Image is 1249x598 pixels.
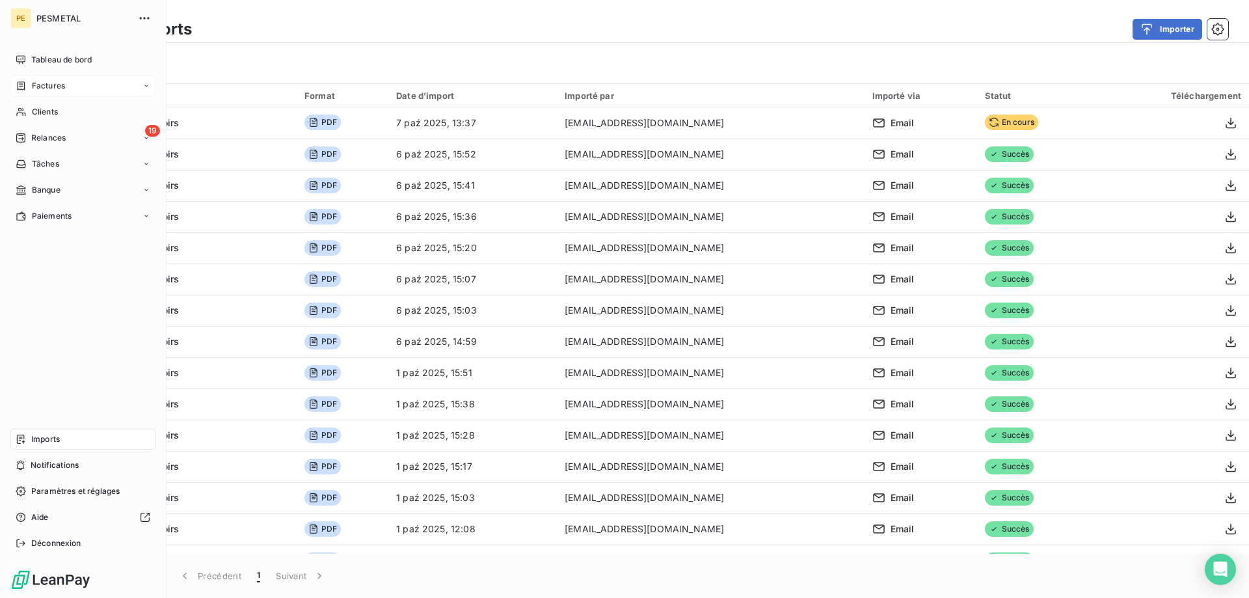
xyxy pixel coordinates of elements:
[31,537,81,549] span: Déconnexion
[891,304,915,317] span: Email
[304,521,341,537] span: PDF
[985,334,1034,349] span: Succès
[388,107,557,139] td: 7 paź 2025, 13:37
[10,507,155,528] a: Aide
[268,562,334,590] button: Suivant
[10,8,31,29] div: PE
[304,459,341,474] span: PDF
[891,116,915,129] span: Email
[872,90,969,101] div: Importé via
[557,232,864,264] td: [EMAIL_ADDRESS][DOMAIN_NAME]
[170,562,249,590] button: Précédent
[304,303,341,318] span: PDF
[304,334,341,349] span: PDF
[985,490,1034,506] span: Succès
[249,562,268,590] button: 1
[304,365,341,381] span: PDF
[891,429,915,442] span: Email
[891,179,915,192] span: Email
[891,335,915,348] span: Email
[304,90,381,101] div: Format
[388,232,557,264] td: 6 paź 2025, 15:20
[985,552,1034,568] span: Succès
[388,420,557,451] td: 1 paź 2025, 15:28
[565,90,856,101] div: Importé par
[388,139,557,170] td: 6 paź 2025, 15:52
[557,201,864,232] td: [EMAIL_ADDRESS][DOMAIN_NAME]
[557,139,864,170] td: [EMAIL_ADDRESS][DOMAIN_NAME]
[32,80,65,92] span: Factures
[557,545,864,576] td: [EMAIL_ADDRESS][DOMAIN_NAME]
[31,132,66,144] span: Relances
[557,420,864,451] td: [EMAIL_ADDRESS][DOMAIN_NAME]
[257,569,260,582] span: 1
[891,460,915,473] span: Email
[304,209,341,224] span: PDF
[304,115,341,130] span: PDF
[891,210,915,223] span: Email
[557,170,864,201] td: [EMAIL_ADDRESS][DOMAIN_NAME]
[388,482,557,513] td: 1 paź 2025, 15:03
[1106,90,1241,101] div: Téléchargement
[1205,554,1236,585] div: Open Intercom Messenger
[388,264,557,295] td: 6 paź 2025, 15:07
[304,240,341,256] span: PDF
[32,158,59,170] span: Tâches
[891,398,915,411] span: Email
[891,366,915,379] span: Email
[388,513,557,545] td: 1 paź 2025, 12:08
[891,491,915,504] span: Email
[557,357,864,388] td: [EMAIL_ADDRESS][DOMAIN_NAME]
[10,569,91,590] img: Logo LeanPay
[388,388,557,420] td: 1 paź 2025, 15:38
[304,428,341,443] span: PDF
[388,451,557,482] td: 1 paź 2025, 15:17
[985,146,1034,162] span: Succès
[388,201,557,232] td: 6 paź 2025, 15:36
[388,357,557,388] td: 1 paź 2025, 15:51
[557,451,864,482] td: [EMAIL_ADDRESS][DOMAIN_NAME]
[388,326,557,357] td: 6 paź 2025, 14:59
[891,148,915,161] span: Email
[557,264,864,295] td: [EMAIL_ADDRESS][DOMAIN_NAME]
[557,513,864,545] td: [EMAIL_ADDRESS][DOMAIN_NAME]
[985,365,1034,381] span: Succès
[1133,19,1202,40] button: Importer
[985,90,1090,101] div: Statut
[304,490,341,506] span: PDF
[304,552,341,568] span: PDF
[396,90,549,101] div: Date d’import
[891,523,915,536] span: Email
[985,240,1034,256] span: Succès
[985,303,1034,318] span: Succès
[304,146,341,162] span: PDF
[62,90,289,102] div: Import
[985,209,1034,224] span: Succès
[985,428,1034,443] span: Succès
[388,170,557,201] td: 6 paź 2025, 15:41
[985,178,1034,193] span: Succès
[304,178,341,193] span: PDF
[891,273,915,286] span: Email
[985,396,1034,412] span: Succès
[985,271,1034,287] span: Succès
[36,13,130,23] span: PESMETAL
[304,271,341,287] span: PDF
[985,459,1034,474] span: Succès
[32,210,72,222] span: Paiements
[557,388,864,420] td: [EMAIL_ADDRESS][DOMAIN_NAME]
[557,326,864,357] td: [EMAIL_ADDRESS][DOMAIN_NAME]
[32,106,58,118] span: Clients
[304,396,341,412] span: PDF
[985,115,1038,130] span: En cours
[31,485,120,497] span: Paramètres et réglages
[31,433,60,445] span: Imports
[31,511,49,523] span: Aide
[388,295,557,326] td: 6 paź 2025, 15:03
[32,184,60,196] span: Banque
[557,295,864,326] td: [EMAIL_ADDRESS][DOMAIN_NAME]
[388,545,557,576] td: 4 wrz 2025, 14:27
[985,521,1034,537] span: Succès
[557,107,864,139] td: [EMAIL_ADDRESS][DOMAIN_NAME]
[31,54,92,66] span: Tableau de bord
